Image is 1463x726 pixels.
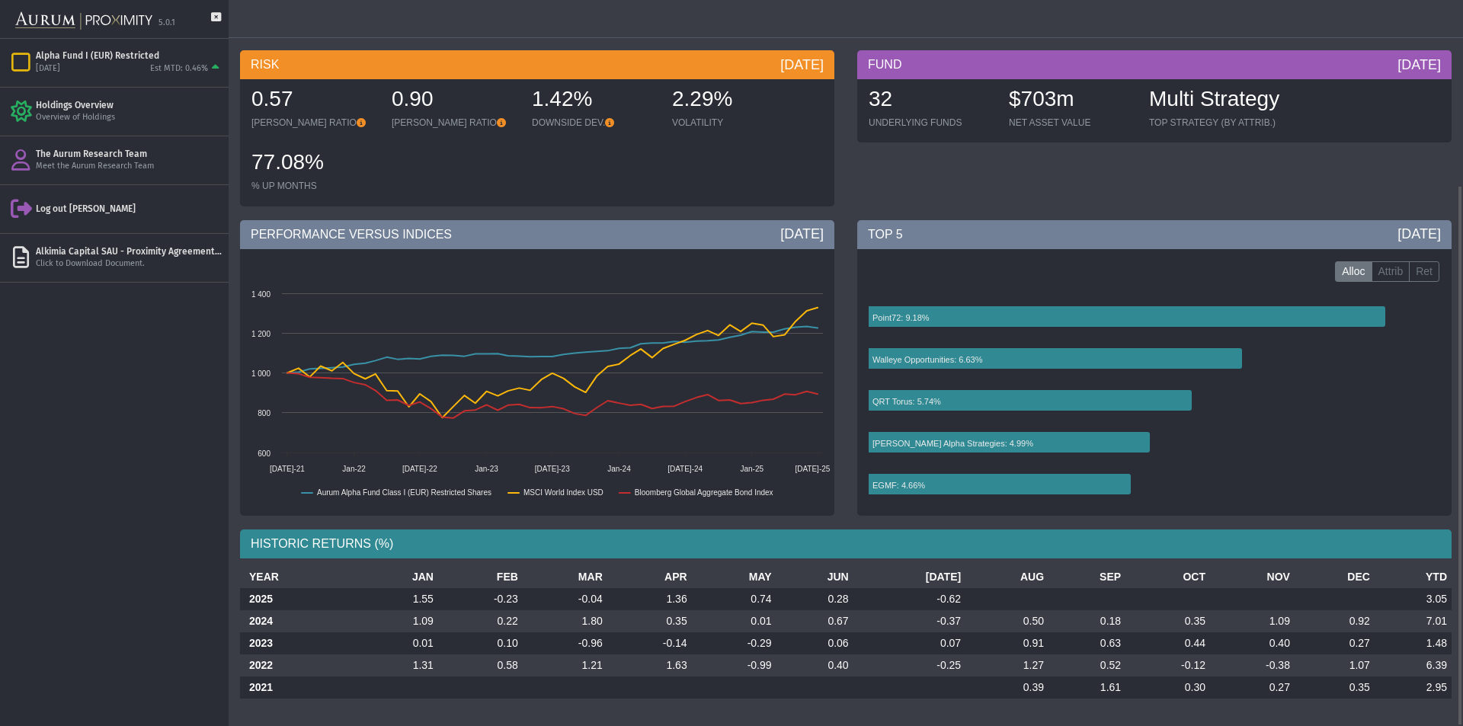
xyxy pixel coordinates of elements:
[607,566,692,588] th: APR
[251,330,271,338] text: 1 200
[240,220,834,249] div: PERFORMANCE VERSUS INDICES
[872,397,941,406] text: QRT Torus: 5.74%
[1048,676,1125,699] td: 1.61
[667,465,703,473] text: [DATE]-24
[692,566,776,588] th: MAY
[36,99,222,111] div: Holdings Overview
[853,632,966,654] td: 0.07
[535,465,570,473] text: [DATE]-23
[692,654,776,676] td: -0.99
[402,465,437,473] text: [DATE]-22
[869,85,994,117] div: 32
[1295,654,1375,676] td: 1.07
[776,654,853,676] td: 0.40
[392,117,517,129] div: [PERSON_NAME] RATIO
[342,465,366,473] text: Jan-22
[36,112,222,123] div: Overview of Holdings
[741,465,764,473] text: Jan-25
[1125,654,1210,676] td: -0.12
[1009,85,1134,117] div: $703m
[780,225,824,243] div: [DATE]
[532,117,657,129] div: DOWNSIDE DEV.
[532,85,657,117] div: 1.42%
[361,632,438,654] td: 0.01
[1295,632,1375,654] td: 0.27
[872,481,925,490] text: EGMF: 4.66%
[523,588,607,610] td: -0.04
[36,258,222,270] div: Click to Download Document.
[1125,610,1210,632] td: 0.35
[1210,676,1295,699] td: 0.27
[776,566,853,588] th: JUN
[240,529,1452,558] div: HISTORIC RETURNS (%)
[1149,85,1279,117] div: Multi Strategy
[240,676,361,699] th: 2021
[1048,610,1125,632] td: 0.18
[853,566,966,588] th: [DATE]
[1372,261,1410,283] label: Attrib
[1125,676,1210,699] td: 0.30
[965,610,1048,632] td: 0.50
[240,610,361,632] th: 2024
[607,632,692,654] td: -0.14
[1375,632,1452,654] td: 1.48
[1375,610,1452,632] td: 7.01
[1295,676,1375,699] td: 0.35
[780,56,824,74] div: [DATE]
[251,290,271,299] text: 1 400
[251,180,376,192] div: % UP MONTHS
[317,488,491,497] text: Aurum Alpha Fund Class I (EUR) Restricted Shares
[1397,225,1441,243] div: [DATE]
[1335,261,1372,283] label: Alloc
[523,632,607,654] td: -0.96
[872,313,930,322] text: Point72: 9.18%
[36,161,222,172] div: Meet the Aurum Research Team
[438,588,523,610] td: -0.23
[1125,566,1210,588] th: OCT
[1048,654,1125,676] td: 0.52
[872,355,983,364] text: Walleye Opportunities: 6.63%
[36,203,222,215] div: Log out [PERSON_NAME]
[475,465,498,473] text: Jan-23
[270,465,305,473] text: [DATE]-21
[853,588,966,610] td: -0.62
[438,610,523,632] td: 0.22
[1295,610,1375,632] td: 0.92
[776,588,853,610] td: 0.28
[438,566,523,588] th: FEB
[523,610,607,632] td: 1.80
[36,148,222,160] div: The Aurum Research Team
[965,676,1048,699] td: 0.39
[36,245,222,257] div: Alkimia Capital SAU - Proximity Agreement and Electronic Access Agreement - Signed.pdf
[240,632,361,654] th: 2023
[672,85,797,117] div: 2.29%
[1009,117,1134,129] div: NET ASSET VALUE
[1375,676,1452,699] td: 2.95
[869,117,994,129] div: UNDERLYING FUNDS
[692,610,776,632] td: 0.01
[1048,566,1125,588] th: SEP
[523,566,607,588] th: MAR
[965,566,1048,588] th: AUG
[853,610,966,632] td: -0.37
[1295,566,1375,588] th: DEC
[258,449,271,458] text: 600
[607,588,692,610] td: 1.36
[1210,632,1295,654] td: 0.40
[1375,654,1452,676] td: 6.39
[392,85,517,117] div: 0.90
[1409,261,1439,283] label: Ret
[150,63,208,75] div: Est MTD: 0.46%
[523,488,603,497] text: MSCI World Index USD
[1125,632,1210,654] td: 0.44
[607,465,631,473] text: Jan-24
[1375,566,1452,588] th: YTD
[361,566,438,588] th: JAN
[857,50,1452,79] div: FUND
[15,4,152,38] img: Aurum-Proximity%20white.svg
[251,148,376,180] div: 77.08%
[240,588,361,610] th: 2025
[251,85,376,117] div: 0.57
[1375,588,1452,610] td: 3.05
[251,117,376,129] div: [PERSON_NAME] RATIO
